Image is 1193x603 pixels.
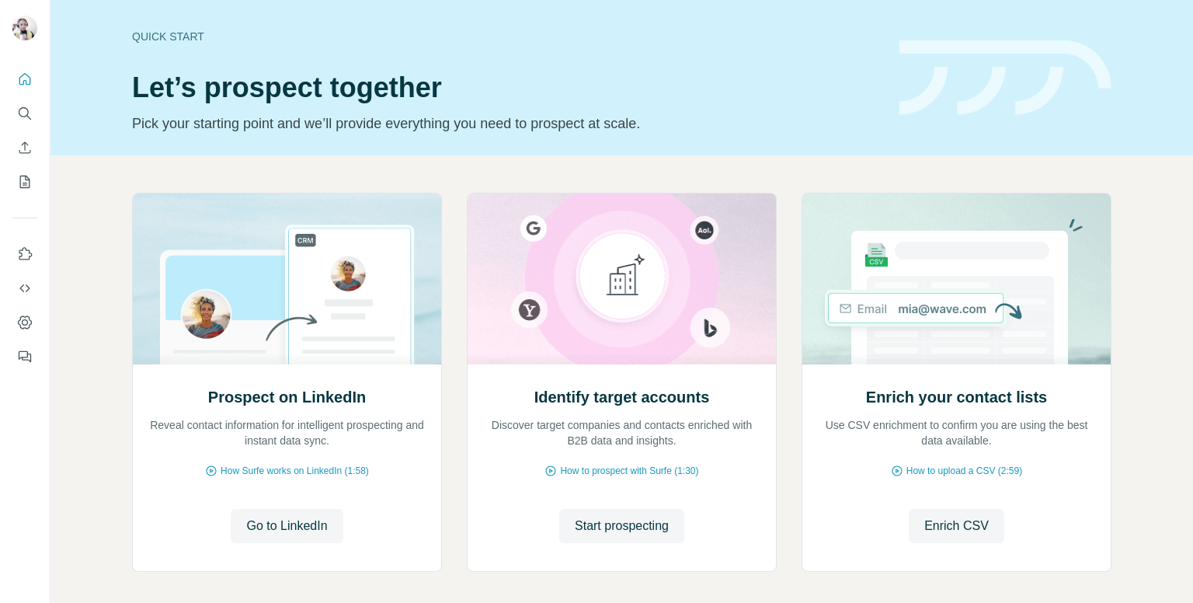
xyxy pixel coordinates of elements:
[132,113,881,134] p: Pick your starting point and we’ll provide everything you need to prospect at scale.
[866,386,1047,408] h2: Enrich your contact lists
[899,40,1111,116] img: banner
[575,517,669,535] span: Start prospecting
[560,464,698,478] span: How to prospect with Surfe (1:30)
[12,65,37,93] button: Quick start
[132,29,881,44] div: Quick start
[467,193,777,364] img: Identify target accounts
[12,16,37,40] img: Avatar
[909,509,1004,543] button: Enrich CSV
[12,134,37,162] button: Enrich CSV
[12,99,37,127] button: Search
[12,274,37,302] button: Use Surfe API
[906,464,1022,478] span: How to upload a CSV (2:59)
[559,509,684,543] button: Start prospecting
[924,517,989,535] span: Enrich CSV
[231,509,343,543] button: Go to LinkedIn
[246,517,327,535] span: Go to LinkedIn
[534,386,710,408] h2: Identify target accounts
[148,417,426,448] p: Reveal contact information for intelligent prospecting and instant data sync.
[12,240,37,268] button: Use Surfe on LinkedIn
[818,417,1095,448] p: Use CSV enrichment to confirm you are using the best data available.
[132,72,881,103] h1: Let’s prospect together
[221,464,369,478] span: How Surfe works on LinkedIn (1:58)
[12,343,37,371] button: Feedback
[483,417,760,448] p: Discover target companies and contacts enriched with B2B data and insights.
[12,308,37,336] button: Dashboard
[12,168,37,196] button: My lists
[208,386,366,408] h2: Prospect on LinkedIn
[802,193,1111,364] img: Enrich your contact lists
[132,193,442,364] img: Prospect on LinkedIn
